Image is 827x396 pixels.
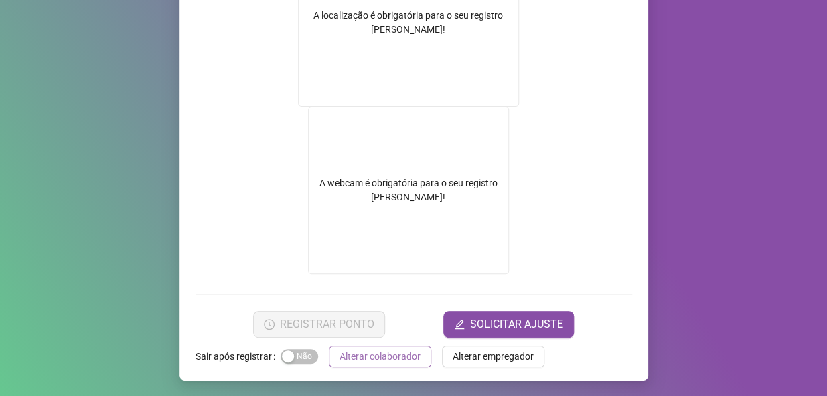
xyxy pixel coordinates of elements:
span: SOLICITAR AJUSTE [470,316,563,332]
button: editSOLICITAR AJUSTE [443,311,574,338]
span: Alterar empregador [453,349,534,364]
span: Alterar colaborador [340,349,421,364]
button: Alterar empregador [442,346,544,367]
div: A localização é obrigatória para o seu registro [PERSON_NAME]! [299,9,518,37]
div: A webcam é obrigatória para o seu registro [PERSON_NAME]! [308,107,509,274]
span: edit [454,319,465,330]
label: Sair após registrar [196,346,281,367]
button: REGISTRAR PONTO [253,311,385,338]
button: Alterar colaborador [329,346,431,367]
